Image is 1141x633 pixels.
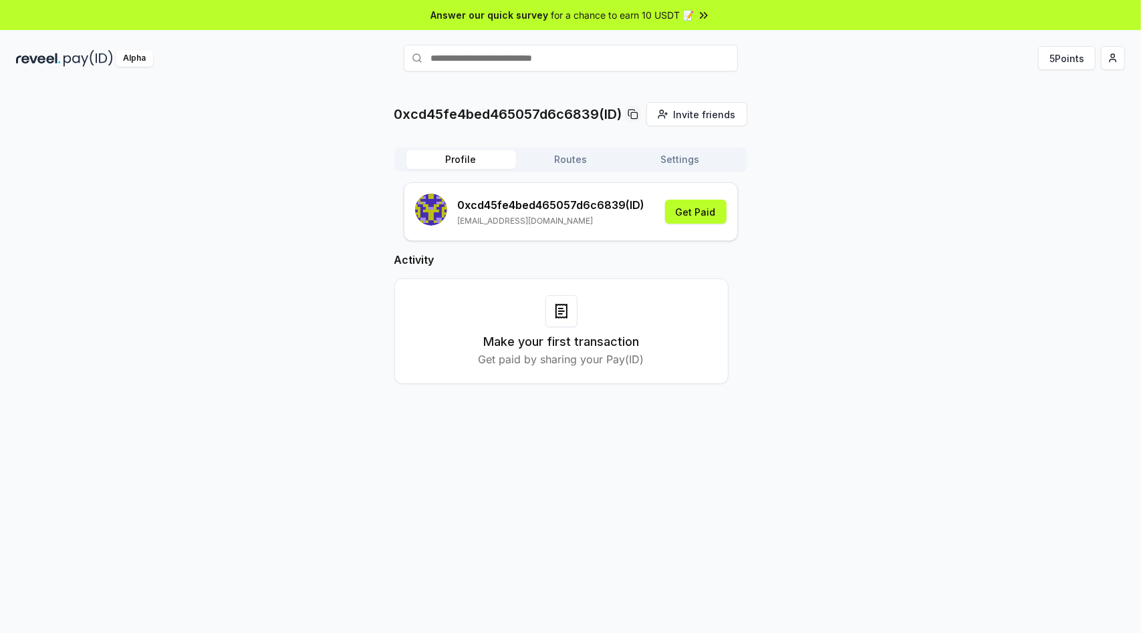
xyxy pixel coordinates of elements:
span: for a chance to earn 10 USDT 📝 [551,8,694,22]
span: Answer our quick survey [431,8,549,22]
button: Invite friends [646,102,747,126]
button: 5Points [1038,46,1096,70]
p: 0xcd45fe4bed465057d6c6839(ID) [394,105,622,124]
button: Settings [626,150,735,169]
img: reveel_dark [16,50,61,67]
p: [EMAIL_ADDRESS][DOMAIN_NAME] [458,216,645,226]
button: Routes [516,150,626,169]
span: Invite friends [674,108,736,122]
img: pay_id [64,50,113,67]
button: Get Paid [665,200,727,224]
button: Profile [406,150,516,169]
h2: Activity [394,252,729,268]
h3: Make your first transaction [483,333,639,351]
div: Alpha [116,50,153,67]
p: Get paid by sharing your Pay(ID) [479,351,644,367]
p: 0xcd45fe4bed465057d6c6839 (ID) [458,197,645,213]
